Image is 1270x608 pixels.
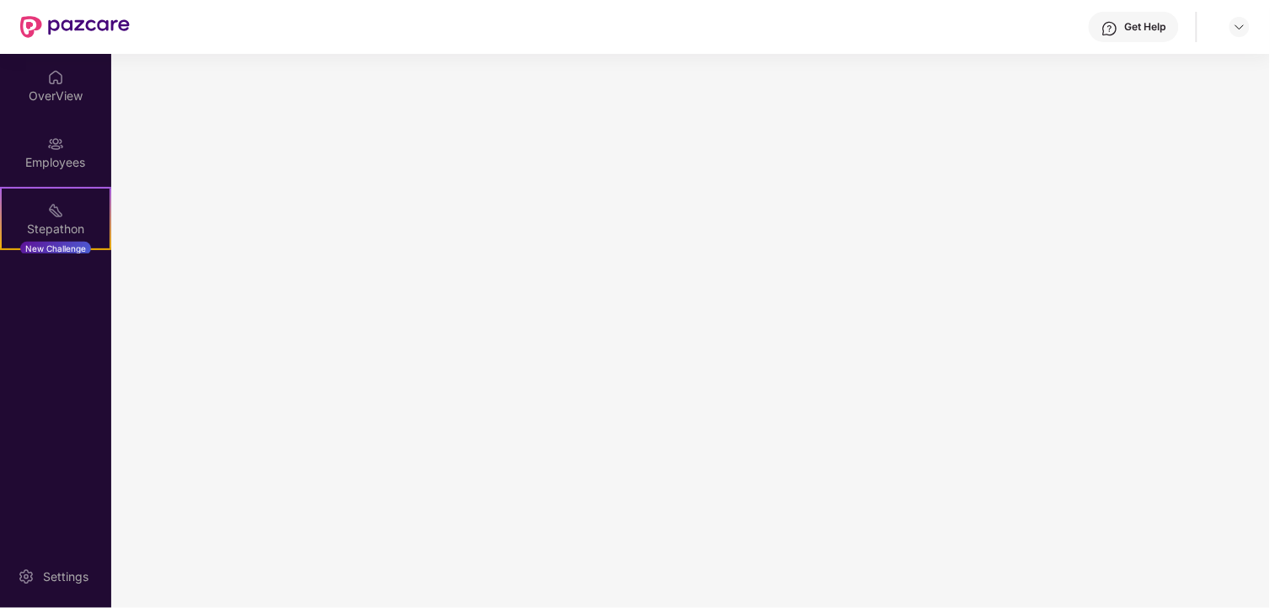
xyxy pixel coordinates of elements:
img: svg+xml;base64,PHN2ZyB4bWxucz0iaHR0cDovL3d3dy53My5vcmcvMjAwMC9zdmciIHdpZHRoPSIyMSIgaGVpZ2h0PSIyMC... [47,202,64,219]
img: New Pazcare Logo [20,16,130,38]
div: New Challenge [20,242,91,255]
img: svg+xml;base64,PHN2ZyBpZD0iSGVscC0zMngzMiIgeG1sbnM9Imh0dHA6Ly93d3cudzMub3JnLzIwMDAvc3ZnIiB3aWR0aD... [1101,20,1118,37]
img: svg+xml;base64,PHN2ZyBpZD0iRHJvcGRvd24tMzJ4MzIiIHhtbG5zPSJodHRwOi8vd3d3LnczLm9yZy8yMDAwL3N2ZyIgd2... [1233,20,1246,34]
img: svg+xml;base64,PHN2ZyBpZD0iU2V0dGluZy0yMHgyMCIgeG1sbnM9Imh0dHA6Ly93d3cudzMub3JnLzIwMDAvc3ZnIiB3aW... [18,568,35,585]
div: Get Help [1125,20,1166,34]
img: svg+xml;base64,PHN2ZyBpZD0iRW1wbG95ZWVzIiB4bWxucz0iaHR0cDovL3d3dy53My5vcmcvMjAwMC9zdmciIHdpZHRoPS... [47,136,64,152]
div: Settings [38,568,94,585]
img: svg+xml;base64,PHN2ZyBpZD0iSG9tZSIgeG1sbnM9Imh0dHA6Ly93d3cudzMub3JnLzIwMDAvc3ZnIiB3aWR0aD0iMjAiIG... [47,69,64,86]
div: Stepathon [2,221,110,237]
